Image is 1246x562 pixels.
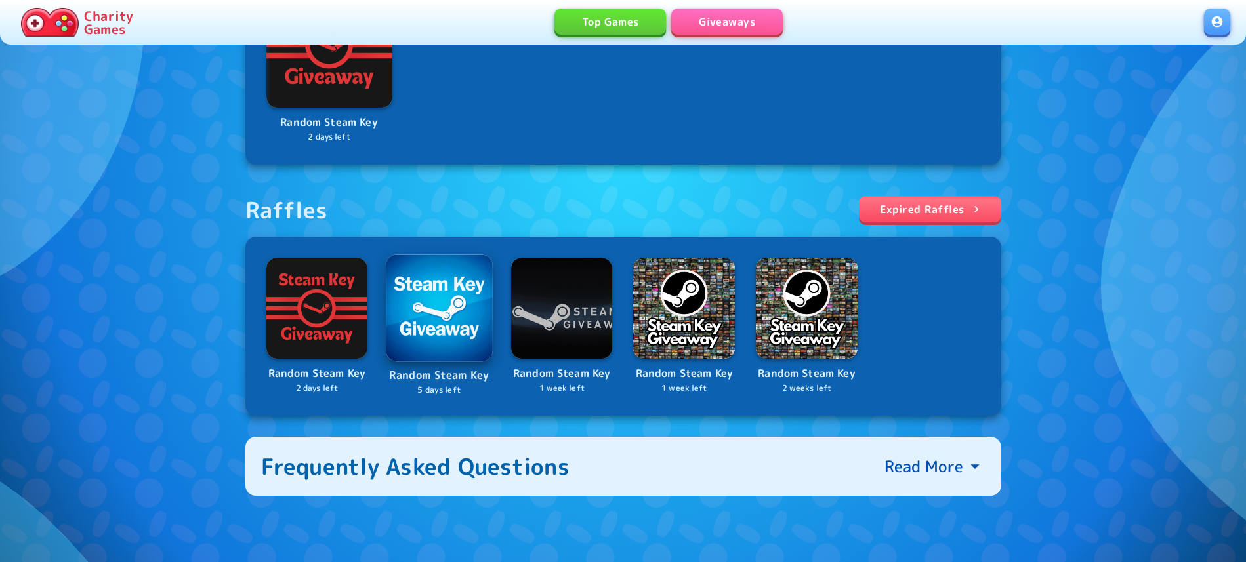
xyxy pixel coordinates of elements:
[21,8,79,37] img: Charity.Games
[266,258,368,395] a: LogoRandom Steam Key2 days left
[756,258,858,359] img: Logo
[633,258,735,359] img: Logo
[511,258,613,359] img: Logo
[554,9,666,35] a: Top Games
[266,382,368,395] p: 2 days left
[266,131,392,144] p: 2 days left
[859,196,1001,222] a: Expired Raffles
[245,196,328,224] div: Raffles
[756,382,858,395] p: 2 weeks left
[245,437,1001,496] button: Frequently Asked QuestionsRead More
[633,258,735,395] a: LogoRandom Steam Key1 week left
[387,256,491,396] a: LogoRandom Steam Key5 days left
[386,254,492,361] img: Logo
[387,384,491,396] p: 5 days left
[266,114,392,131] p: Random Steam Key
[633,365,735,382] p: Random Steam Key
[756,258,858,395] a: LogoRandom Steam Key2 weeks left
[511,365,613,382] p: Random Steam Key
[633,382,735,395] p: 1 week left
[261,452,570,480] div: Frequently Asked Questions
[511,382,613,395] p: 1 week left
[387,367,491,384] p: Random Steam Key
[884,456,963,477] p: Read More
[511,258,613,395] a: LogoRandom Steam Key1 week left
[84,9,133,35] p: Charity Games
[266,365,368,382] p: Random Steam Key
[756,365,858,382] p: Random Steam Key
[16,5,138,39] a: Charity Games
[266,258,368,359] img: Logo
[671,9,783,35] a: Giveaways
